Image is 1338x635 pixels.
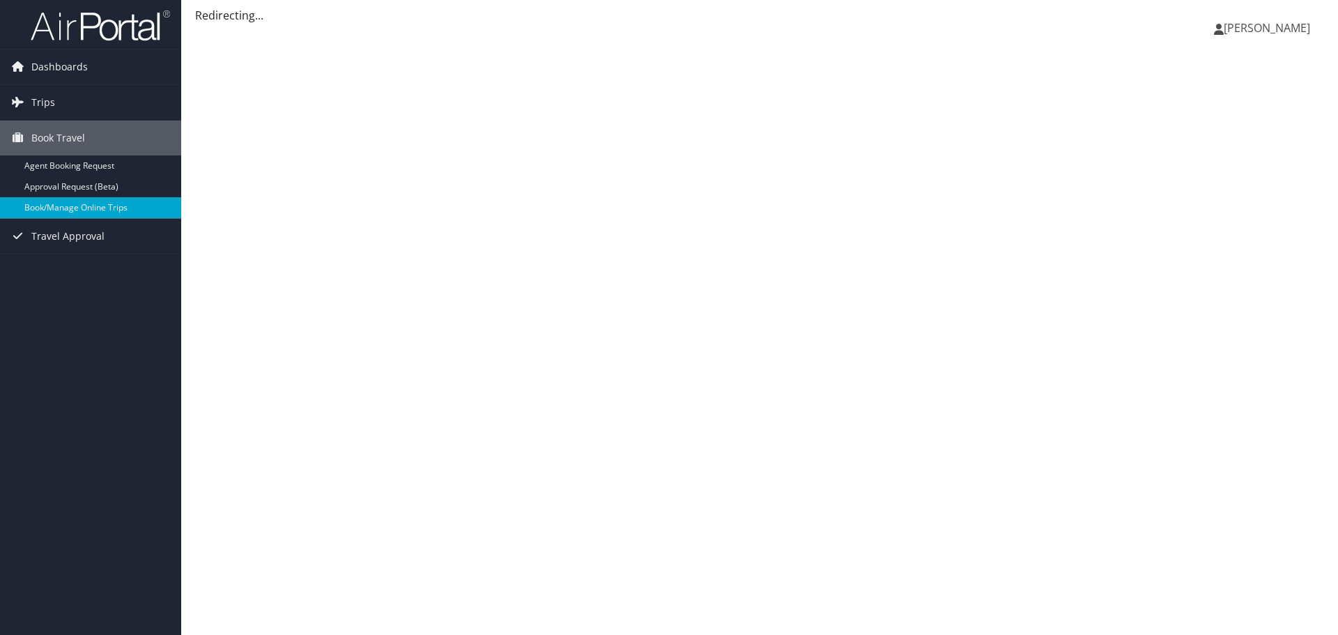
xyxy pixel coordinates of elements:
[31,121,85,155] span: Book Travel
[31,9,170,42] img: airportal-logo.png
[31,85,55,120] span: Trips
[31,49,88,84] span: Dashboards
[1224,20,1310,36] span: [PERSON_NAME]
[31,219,105,254] span: Travel Approval
[195,7,1324,24] div: Redirecting...
[1214,7,1324,49] a: [PERSON_NAME]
